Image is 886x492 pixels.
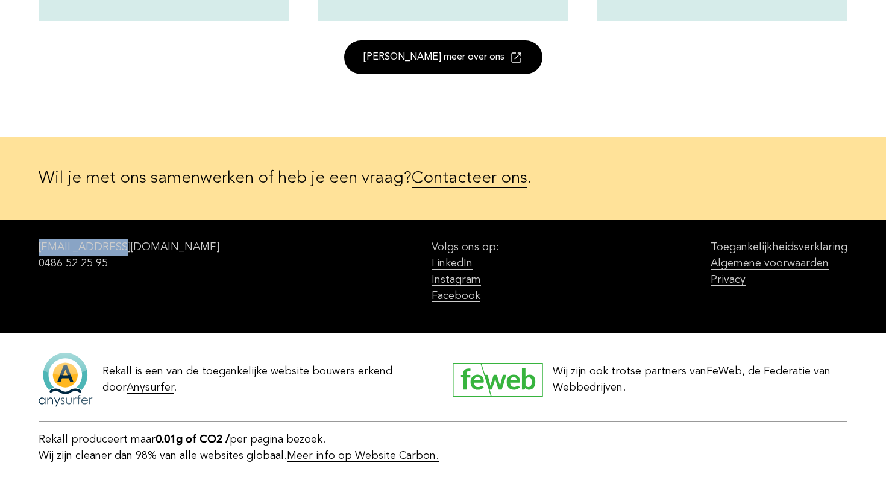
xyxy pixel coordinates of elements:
[432,239,499,304] p: Volgs ons op:
[553,364,847,396] p: Wij zijn ook trotse partners van , de Federatie van Webbedrijven.
[432,258,473,270] a: LinkedIn
[156,434,230,445] b: 0.01g of CO2 /
[432,274,481,286] a: Instagram
[432,291,480,302] a: Facebook
[344,40,542,74] a: [PERSON_NAME] meer over ons
[39,239,219,304] p: 0486 52 25 95
[711,258,829,270] a: Algemene voorwaarden
[711,274,746,286] a: Privacy
[287,450,439,462] a: Meer info op Website Carbon.
[39,242,219,253] a: [EMAIL_ADDRESS][DOMAIN_NAME]
[39,421,847,464] p: Rekall produceert maar per pagina bezoek. Wij zijn cleaner dan 98% van alle websites globaal.
[102,364,433,396] p: Rekall is een van de toegankelijke website bouwers erkend door .
[39,166,847,191] p: Wil je met ons samenwerken of heb je een vraag? .
[711,242,847,253] a: Toegankelijkheidsverklaring
[127,382,174,394] a: Anysurfer
[412,170,527,188] a: Contacteer ons
[706,366,742,377] a: FeWeb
